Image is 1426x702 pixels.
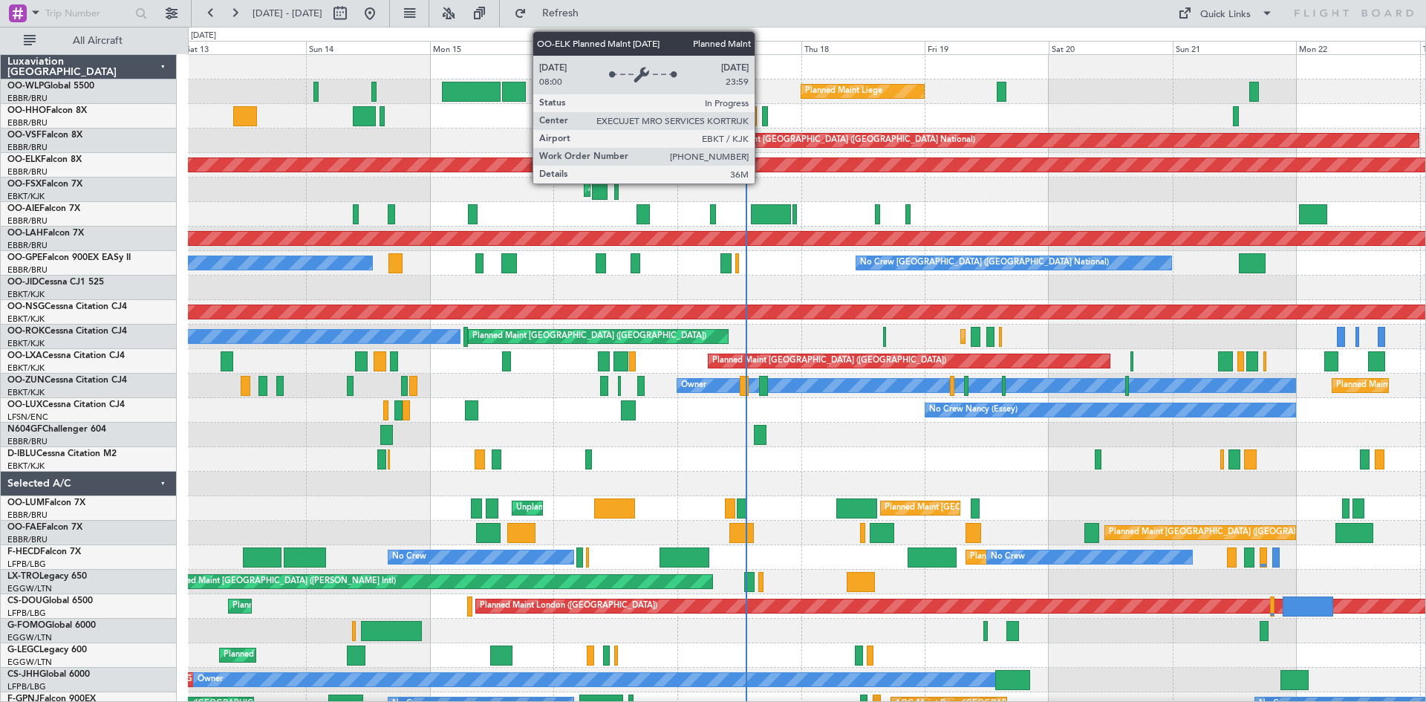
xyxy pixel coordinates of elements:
[7,363,45,374] a: EBKT/KJK
[7,131,82,140] a: OO-VSFFalcon 8X
[7,229,43,238] span: OO-LAH
[885,497,1153,519] div: Planned Maint [GEOGRAPHIC_DATA] ([GEOGRAPHIC_DATA] National)
[7,523,42,532] span: OO-FAE
[7,180,82,189] a: OO-FSXFalcon 7X
[198,669,223,691] div: Owner
[39,36,157,46] span: All Aircraft
[7,670,39,679] span: CS-JHH
[7,449,117,458] a: D-IBLUCessna Citation M2
[7,608,46,619] a: LFPB/LBG
[7,278,104,287] a: OO-JIDCessna CJ1 525
[7,204,39,213] span: OO-AIE
[801,41,925,54] div: Thu 18
[1049,41,1173,54] div: Sat 20
[232,595,466,617] div: Planned Maint [GEOGRAPHIC_DATA] ([GEOGRAPHIC_DATA])
[7,412,48,423] a: LFSN/ENC
[7,117,48,129] a: EBBR/BRU
[7,597,93,605] a: CS-DOUGlobal 6500
[7,215,48,227] a: EBBR/BRU
[7,436,48,447] a: EBBR/BRU
[7,289,45,300] a: EBKT/KJK
[7,425,106,434] a: N604GFChallenger 604
[970,546,1204,568] div: Planned Maint [GEOGRAPHIC_DATA] ([GEOGRAPHIC_DATA])
[7,166,48,178] a: EBBR/BRU
[1296,41,1420,54] div: Mon 22
[1173,41,1297,54] div: Sun 21
[7,632,52,643] a: EGGW/LTN
[7,523,82,532] a: OO-FAEFalcon 7X
[7,547,81,556] a: F-HECDFalcon 7X
[7,82,44,91] span: OO-WLP
[7,229,84,238] a: OO-LAHFalcon 7X
[7,583,52,594] a: EGGW/LTN
[7,93,48,104] a: EBBR/BRU
[7,106,87,115] a: OO-HHOFalcon 8X
[712,350,946,372] div: Planned Maint [GEOGRAPHIC_DATA] ([GEOGRAPHIC_DATA])
[7,264,48,276] a: EBBR/BRU
[7,449,36,458] span: D-IBLU
[7,240,48,251] a: EBBR/BRU
[677,41,801,54] div: Wed 17
[183,41,307,54] div: Sat 13
[1171,1,1280,25] button: Quick Links
[965,325,1138,348] div: Planned Maint Kortrijk-[GEOGRAPHIC_DATA]
[191,30,216,42] div: [DATE]
[430,41,554,54] div: Mon 15
[7,646,39,654] span: G-LEGC
[1109,521,1378,544] div: Planned Maint [GEOGRAPHIC_DATA] ([GEOGRAPHIC_DATA] National)
[480,595,657,617] div: Planned Maint London ([GEOGRAPHIC_DATA])
[7,327,45,336] span: OO-ROK
[472,325,706,348] div: Planned Maint [GEOGRAPHIC_DATA] ([GEOGRAPHIC_DATA])
[7,510,48,521] a: EBBR/BRU
[7,302,45,311] span: OO-NSG
[7,376,127,385] a: OO-ZUNCessna Citation CJ4
[306,41,430,54] div: Sun 14
[7,327,127,336] a: OO-ROKCessna Citation CJ4
[588,178,750,201] div: AOG Maint Kortrijk-[GEOGRAPHIC_DATA]
[7,204,80,213] a: OO-AIEFalcon 7X
[7,278,39,287] span: OO-JID
[7,142,48,153] a: EBBR/BRU
[7,387,45,398] a: EBKT/KJK
[7,338,45,349] a: EBKT/KJK
[7,180,42,189] span: OO-FSX
[7,131,42,140] span: OO-VSF
[530,8,592,19] span: Refresh
[991,546,1025,568] div: No Crew
[7,253,131,262] a: OO-GPEFalcon 900EX EASy II
[253,7,322,20] span: [DATE] - [DATE]
[16,29,161,53] button: All Aircraft
[7,400,42,409] span: OO-LUX
[7,597,42,605] span: CS-DOU
[7,155,82,164] a: OO-ELKFalcon 8X
[45,2,131,25] input: Trip Number
[7,572,87,581] a: LX-TROLegacy 650
[7,351,125,360] a: OO-LXACessna Citation CJ4
[516,497,795,519] div: Unplanned Maint [GEOGRAPHIC_DATA] ([GEOGRAPHIC_DATA] National)
[7,253,42,262] span: OO-GPE
[7,155,41,164] span: OO-ELK
[7,498,45,507] span: OO-LUM
[681,374,706,397] div: Owner
[7,681,46,692] a: LFPB/LBG
[860,252,1109,274] div: No Crew [GEOGRAPHIC_DATA] ([GEOGRAPHIC_DATA] National)
[7,646,87,654] a: G-LEGCLegacy 600
[392,546,426,568] div: No Crew
[7,82,94,91] a: OO-WLPGlobal 5500
[7,534,48,545] a: EBBR/BRU
[7,461,45,472] a: EBKT/KJK
[7,400,125,409] a: OO-LUXCessna Citation CJ4
[7,621,96,630] a: G-FOMOGlobal 6000
[7,376,45,385] span: OO-ZUN
[155,571,396,593] div: Unplanned Maint [GEOGRAPHIC_DATA] ([PERSON_NAME] Intl)
[1200,7,1251,22] div: Quick Links
[929,399,1018,421] div: No Crew Nancy (Essey)
[717,129,975,152] div: AOG Maint [GEOGRAPHIC_DATA] ([GEOGRAPHIC_DATA] National)
[805,80,882,103] div: Planned Maint Liege
[224,644,458,666] div: Planned Maint [GEOGRAPHIC_DATA] ([GEOGRAPHIC_DATA])
[7,313,45,325] a: EBKT/KJK
[7,425,42,434] span: N604GF
[7,191,45,202] a: EBKT/KJK
[7,498,85,507] a: OO-LUMFalcon 7X
[507,1,596,25] button: Refresh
